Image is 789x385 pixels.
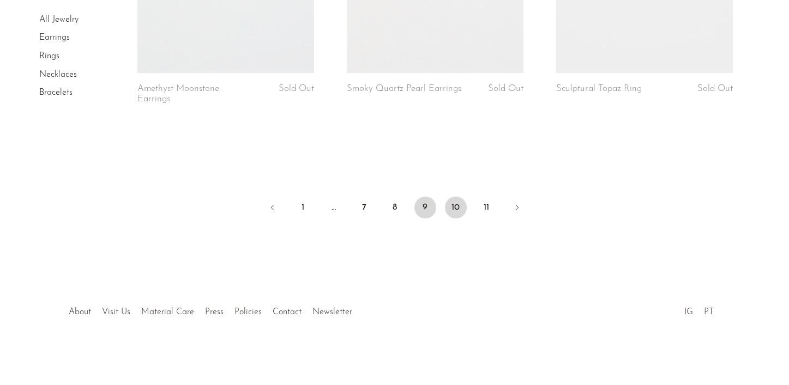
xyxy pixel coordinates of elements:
[279,84,314,93] span: Sold Out
[205,308,224,316] a: Press
[273,308,302,316] a: Contact
[445,197,467,218] a: 10
[353,197,375,218] a: 7
[697,84,733,93] span: Sold Out
[556,84,642,94] a: Sculptural Topaz Ring
[39,52,59,60] a: Rings
[39,88,73,97] a: Bracelets
[684,308,693,316] a: IG
[414,197,436,218] span: 9
[39,34,70,42] a: Earrings
[347,84,461,94] a: Smoky Quartz Pearl Earrings
[69,308,91,316] a: About
[506,197,528,221] a: Next
[704,308,714,316] a: PT
[141,308,194,316] a: Material Care
[39,15,79,24] a: All Jewelry
[488,84,523,93] span: Sold Out
[292,197,314,218] a: 1
[137,84,255,104] a: Amethyst Moonstone Earrings
[384,197,406,218] a: 8
[102,308,130,316] a: Visit Us
[262,197,284,221] a: Previous
[475,197,497,218] a: 11
[679,299,719,320] ul: Social Medias
[39,70,77,79] a: Necklaces
[323,197,345,218] span: …
[234,308,262,316] a: Policies
[63,299,358,320] ul: Quick links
